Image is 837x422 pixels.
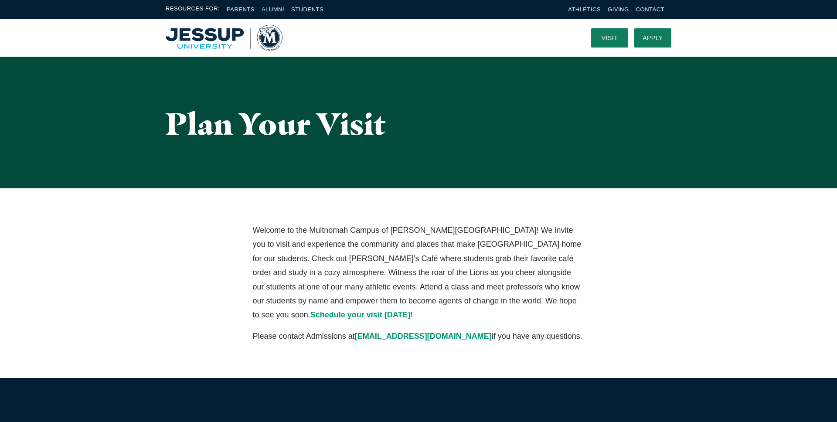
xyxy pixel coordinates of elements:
[355,332,492,340] a: [EMAIL_ADDRESS][DOMAIN_NAME]
[253,223,585,322] p: Welcome to the Multnomah Campus of [PERSON_NAME][GEOGRAPHIC_DATA]! We invite you to visit and exp...
[166,4,220,14] span: Resources For:
[253,329,585,343] p: Please contact Admissions at if you have any questions.
[444,420,488,421] img: 2022_JUNIOR_SEARCH_banner
[291,6,323,13] a: Students
[608,6,629,13] a: Giving
[166,25,282,51] a: Home
[568,6,601,13] a: Athletics
[262,6,284,13] a: Alumni
[166,107,671,140] h1: Plan Your Visit
[634,28,671,48] a: Apply
[591,28,628,48] a: Visit
[636,6,664,13] a: Contact
[310,310,413,319] a: Schedule your visit [DATE]!
[227,6,255,13] a: Parents
[166,25,282,51] img: Multnomah University Logo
